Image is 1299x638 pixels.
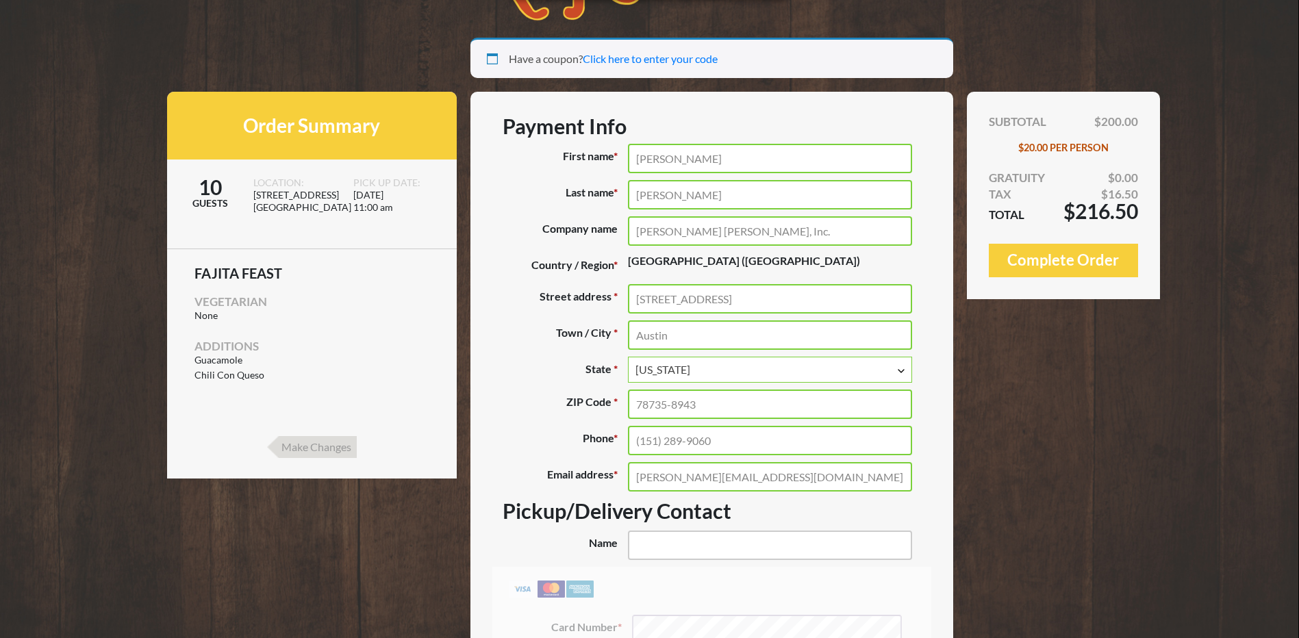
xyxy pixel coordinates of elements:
[503,284,628,314] label: Street address
[989,186,1011,203] span: TAX
[989,170,1045,186] span: GRATUITY
[253,189,336,231] span: [STREET_ADDRESS] [GEOGRAPHIC_DATA]
[503,320,628,350] label: Town / City
[353,189,436,231] span: [DATE] 11:00 am
[635,361,905,378] span: Texas
[503,426,628,455] label: Phone
[194,294,267,309] span: Vegetarian
[167,197,254,209] span: GUESTS
[194,339,259,353] span: Additions
[583,52,718,65] a: Click here to enter your code
[989,244,1138,277] button: Complete Order
[628,254,860,267] strong: [GEOGRAPHIC_DATA] ([GEOGRAPHIC_DATA])
[503,180,628,209] label: Last name
[503,216,628,246] label: Company name
[503,462,628,492] label: Email address
[1094,114,1138,130] span: $200.00
[614,326,618,339] abbr: required
[503,357,628,383] label: State
[503,144,628,173] label: First name
[614,362,618,375] abbr: required
[614,290,618,303] abbr: required
[470,38,953,78] div: Have a coupon?
[989,114,1046,130] span: SUBTOTAL
[503,498,921,523] h3: Pickup/Delivery Contact
[194,266,429,280] span: Fajita Feast
[1108,170,1138,186] span: $0.00
[1063,203,1138,219] span: $216.50
[194,370,429,381] li: Chili Con Queso
[614,395,618,408] abbr: required
[267,436,357,458] input: Make Changes
[243,114,380,138] span: Order Summary
[628,284,912,314] input: House number and street name
[503,253,628,277] label: Country / Region
[194,310,429,322] li: None
[503,114,921,138] h3: Payment Info
[503,531,628,560] label: Name
[628,357,912,383] span: State
[989,207,1024,223] span: TOTAL
[194,355,429,366] li: Guacamole
[503,390,628,419] label: ZIP Code
[253,177,336,189] span: LOCATION:
[989,140,1138,156] div: $20.00 PER PERSON
[1101,186,1138,203] span: $16.50
[167,177,254,197] span: 10
[353,177,436,189] span: PICK UP DATE:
